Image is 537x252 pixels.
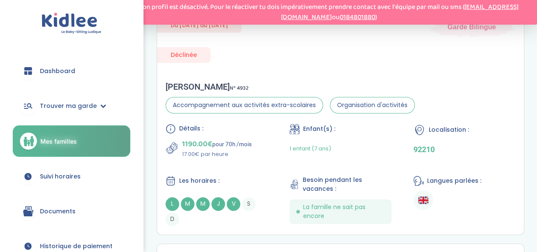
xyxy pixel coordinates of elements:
a: Trouver ma garde [13,91,130,121]
span: Localisation : [429,125,469,134]
a: 0184801880 [340,12,375,23]
a: Mes familles [13,125,130,157]
span: Mes familles [40,137,77,146]
p: 92210 [413,145,515,154]
span: 1 enfant (7 ans) [290,144,331,153]
span: Les horaires : [179,176,219,185]
span: Garde Bilingue [447,23,496,32]
span: J [211,197,225,211]
span: V [227,197,240,211]
span: Accompagnement aux activités extra-scolaires [166,97,323,113]
span: 1190.00€ [182,138,212,150]
span: Détails : [179,124,203,133]
div: Déclinée [157,47,211,63]
span: Langues parlées : [427,176,481,185]
a: [EMAIL_ADDRESS][DOMAIN_NAME] [281,2,519,23]
img: logo.svg [42,13,101,34]
span: Suivi horaires [40,172,81,181]
span: L [166,197,179,211]
span: M [196,197,210,211]
span: La famille ne sait pas encore [303,203,385,221]
span: Dashboard [40,67,75,76]
img: Anglais [418,195,428,205]
a: Dashboard [13,56,130,86]
span: Documents [40,207,76,216]
a: Suivi horaires [13,161,130,192]
p: Ton profil est désactivé. Pour le réactiver tu dois impérativement prendre contact avec l'équipe ... [125,2,533,23]
a: Documents [13,196,130,227]
span: Historique de paiement [40,242,112,251]
span: M [181,197,194,211]
span: Trouver ma garde [40,102,97,110]
span: Du [DATE] au [DATE] [157,18,242,33]
span: Organisation d'activités [330,97,415,113]
span: Enfant(s) : [303,125,335,133]
span: S [242,197,256,211]
span: N° 4932 [230,84,249,93]
p: pour 70h /mois [182,138,252,150]
span: D [166,212,179,226]
span: Besoin pendant les vacances : [303,176,391,193]
div: [PERSON_NAME] [166,82,415,92]
p: 17.00€ par heure [182,150,252,159]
